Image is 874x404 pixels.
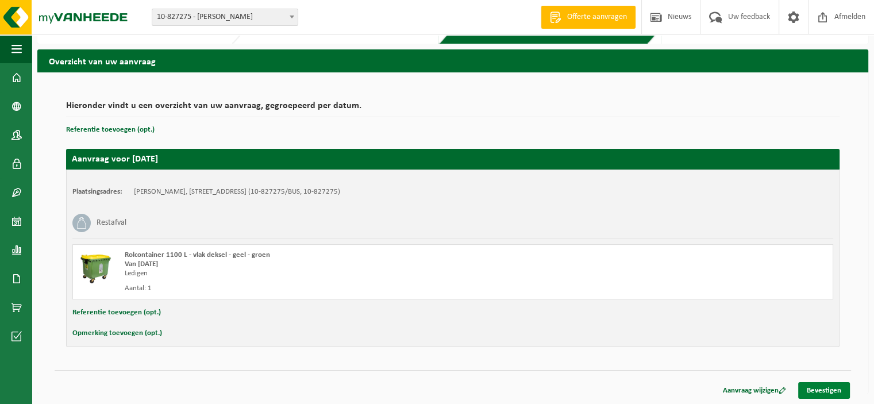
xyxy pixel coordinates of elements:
a: Aanvraag wijzigen [714,382,795,399]
a: Offerte aanvragen [541,6,636,29]
a: Bevestigen [798,382,850,399]
strong: Plaatsingsadres: [72,188,122,195]
button: Opmerking toevoegen (opt.) [72,326,162,341]
button: Referentie toevoegen (opt.) [66,122,155,137]
button: Referentie toevoegen (opt.) [72,305,161,320]
span: Offerte aanvragen [564,11,630,23]
div: Aantal: 1 [125,284,499,293]
div: Ledigen [125,269,499,278]
td: [PERSON_NAME], [STREET_ADDRESS] (10-827275/BUS, 10-827275) [134,187,340,197]
h3: Restafval [97,214,126,232]
span: 10-827275 - DE KEYSER LUC - LAARNE [152,9,298,26]
strong: Van [DATE] [125,260,158,268]
h2: Overzicht van uw aanvraag [37,49,868,72]
img: WB-1100-HPE-GN-50.png [79,251,113,285]
strong: Aanvraag voor [DATE] [72,155,158,164]
h2: Hieronder vindt u een overzicht van uw aanvraag, gegroepeerd per datum. [66,101,840,117]
span: Rolcontainer 1100 L - vlak deksel - geel - groen [125,251,270,259]
span: 10-827275 - DE KEYSER LUC - LAARNE [152,9,298,25]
